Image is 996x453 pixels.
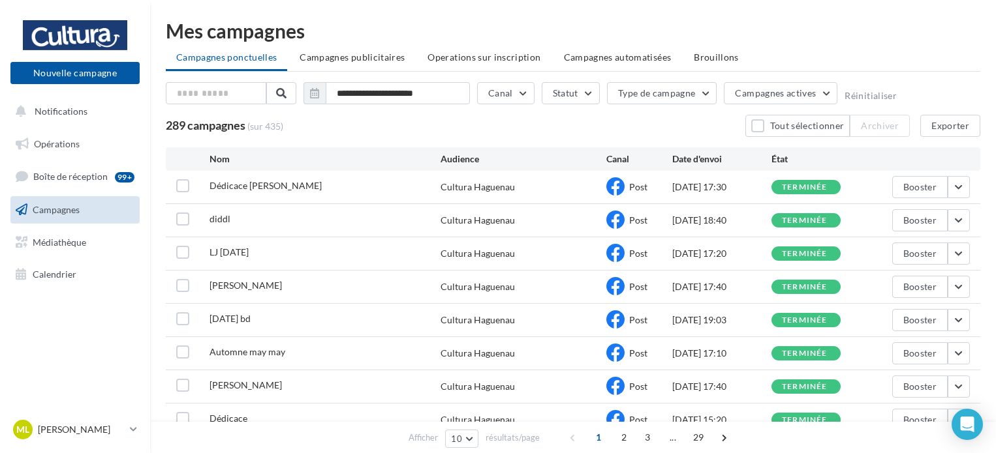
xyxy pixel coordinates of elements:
[892,242,948,265] button: Booster
[606,153,672,166] div: Canal
[588,427,609,448] span: 1
[850,115,910,137] button: Archiver
[8,162,142,190] a: Boîte de réception99+
[210,153,441,166] div: Nom
[210,313,251,324] span: Halloween bd
[10,417,140,442] a: ML [PERSON_NAME]
[441,380,515,393] div: Cultura Haguenau
[672,347,771,360] div: [DATE] 17:10
[629,381,647,392] span: Post
[445,430,478,448] button: 10
[477,82,535,104] button: Canal
[662,427,683,448] span: ...
[441,314,515,327] div: Cultura Haguenau
[441,247,515,260] div: Cultura Haguenau
[441,153,606,166] div: Audience
[210,379,282,390] span: JAMY
[629,347,647,358] span: Post
[300,51,405,63] span: Campagnes publicitaires
[33,204,80,215] span: Campagnes
[38,423,125,436] p: [PERSON_NAME]
[166,118,245,132] span: 289 campagnes
[952,409,983,440] div: Open Intercom Messenger
[441,347,515,360] div: Cultura Haguenau
[34,138,80,149] span: Opérations
[629,181,647,192] span: Post
[629,281,647,292] span: Post
[782,383,828,391] div: terminée
[33,171,108,182] span: Boîte de réception
[637,427,658,448] span: 3
[724,82,837,104] button: Campagnes actives
[441,280,515,293] div: Cultura Haguenau
[892,309,948,331] button: Booster
[672,181,771,194] div: [DATE] 17:30
[629,248,647,259] span: Post
[845,91,897,101] button: Réinitialiser
[33,236,86,247] span: Médiathèque
[441,413,515,426] div: Cultura Haguenau
[210,280,282,291] span: taylor swift
[8,229,142,256] a: Médiathèque
[892,375,948,398] button: Booster
[247,120,283,133] span: (sur 435)
[409,431,438,444] span: Afficher
[451,433,462,444] span: 10
[16,423,29,436] span: ML
[8,130,142,158] a: Opérations
[428,51,540,63] span: Operations sur inscription
[35,106,87,117] span: Notifications
[210,180,322,191] span: Dédicace margot
[782,349,828,358] div: terminée
[892,209,948,231] button: Booster
[672,314,771,327] div: [DATE] 19:03
[892,409,948,431] button: Booster
[629,214,647,226] span: Post
[629,414,647,425] span: Post
[486,431,540,444] span: résultats/page
[688,427,709,448] span: 29
[782,183,828,192] div: terminée
[8,196,142,224] a: Campagnes
[745,115,850,137] button: Tout sélectionner
[892,276,948,298] button: Booster
[10,62,140,84] button: Nouvelle campagne
[441,181,515,194] div: Cultura Haguenau
[771,153,871,166] div: État
[542,82,600,104] button: Statut
[672,153,771,166] div: Date d'envoi
[607,82,717,104] button: Type de campagne
[8,98,137,125] button: Notifications
[672,280,771,293] div: [DATE] 17:40
[672,413,771,426] div: [DATE] 15:20
[210,246,249,257] span: LJ Halloween
[672,380,771,393] div: [DATE] 17:40
[782,316,828,325] div: terminée
[672,247,771,260] div: [DATE] 17:20
[672,214,771,227] div: [DATE] 18:40
[694,51,739,63] span: Brouillons
[892,342,948,364] button: Booster
[782,216,828,225] div: terminée
[782,416,828,424] div: terminée
[920,115,980,137] button: Exporter
[735,87,816,98] span: Campagnes actives
[210,413,247,424] span: Dédicace
[115,172,134,183] div: 99+
[782,250,828,258] div: terminée
[33,269,76,280] span: Calendrier
[614,427,634,448] span: 2
[210,346,285,357] span: Automne may may
[166,21,980,40] div: Mes campagnes
[441,214,515,227] div: Cultura Haguenau
[8,261,142,288] a: Calendrier
[210,213,230,224] span: diddl
[629,314,647,325] span: Post
[892,176,948,198] button: Booster
[564,51,672,63] span: Campagnes automatisées
[782,283,828,291] div: terminée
